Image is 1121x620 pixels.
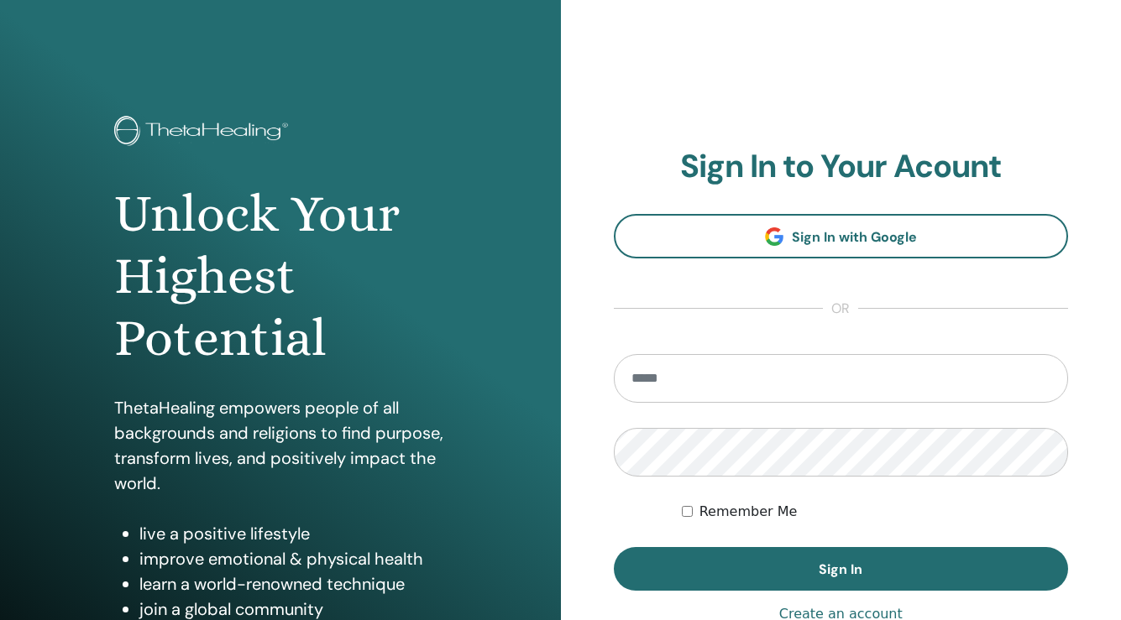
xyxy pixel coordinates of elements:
[114,183,446,370] h1: Unlock Your Highest Potential
[114,395,446,496] p: ThetaHealing empowers people of all backgrounds and religions to find purpose, transform lives, a...
[614,214,1069,258] a: Sign In with Google
[139,571,446,597] li: learn a world-renowned technique
[614,148,1069,186] h2: Sign In to Your Acount
[792,228,917,246] span: Sign In with Google
[823,299,858,319] span: or
[614,547,1069,591] button: Sign In
[699,502,798,522] label: Remember Me
[139,521,446,546] li: live a positive lifestyle
[819,560,862,578] span: Sign In
[682,502,1068,522] div: Keep me authenticated indefinitely or until I manually logout
[139,546,446,571] li: improve emotional & physical health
